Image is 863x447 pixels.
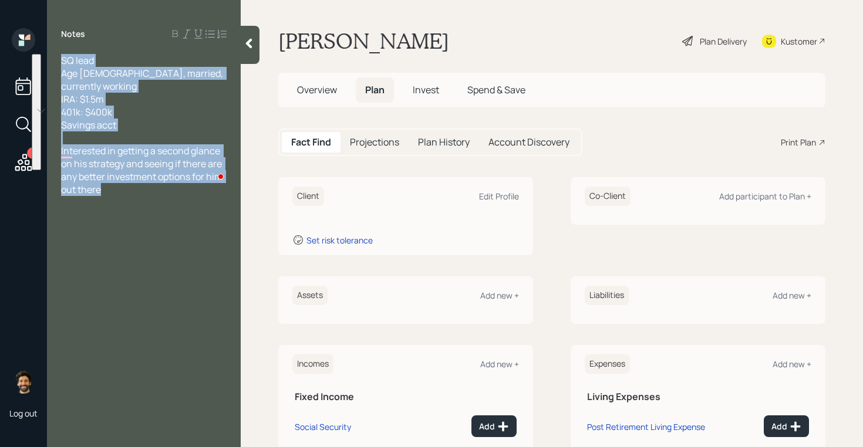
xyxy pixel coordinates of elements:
[479,421,509,432] div: Add
[306,235,373,246] div: Set risk tolerance
[61,144,224,196] span: Interested in getting a second glance on his strategy and seeing if there are any better investme...
[292,354,333,374] h6: Incomes
[585,187,631,206] h6: Co-Client
[764,415,809,437] button: Add
[295,391,517,402] h5: Fixed Income
[771,421,801,432] div: Add
[291,137,331,148] h5: Fact Find
[585,354,630,374] h6: Expenses
[278,28,449,54] h1: [PERSON_NAME]
[297,83,337,96] span: Overview
[480,290,519,301] div: Add new +
[12,370,35,394] img: eric-schwartz-headshot.png
[781,35,817,48] div: Kustomer
[61,28,85,40] label: Notes
[585,286,629,305] h6: Liabilities
[350,137,399,148] h5: Projections
[700,35,747,48] div: Plan Delivery
[480,358,519,370] div: Add new +
[488,137,569,148] h5: Account Discovery
[295,421,351,432] div: Social Security
[61,54,225,131] span: SQ lead Age [DEMOGRAPHIC_DATA], married, currently working IRA: $1.5m 401k: $400k Savings acct
[773,290,811,301] div: Add new +
[471,415,517,437] button: Add
[773,358,811,370] div: Add new +
[587,391,809,402] h5: Living Expenses
[418,137,470,148] h5: Plan History
[61,54,227,196] div: To enrich screen reader interactions, please activate Accessibility in Grammarly extension settings
[27,147,39,159] div: 1
[9,408,38,419] div: Log out
[719,191,811,202] div: Add participant to Plan +
[781,136,816,148] div: Print Plan
[587,421,705,432] div: Post Retirement Living Expense
[292,286,328,305] h6: Assets
[292,187,324,206] h6: Client
[479,191,519,202] div: Edit Profile
[467,83,525,96] span: Spend & Save
[413,83,439,96] span: Invest
[365,83,385,96] span: Plan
